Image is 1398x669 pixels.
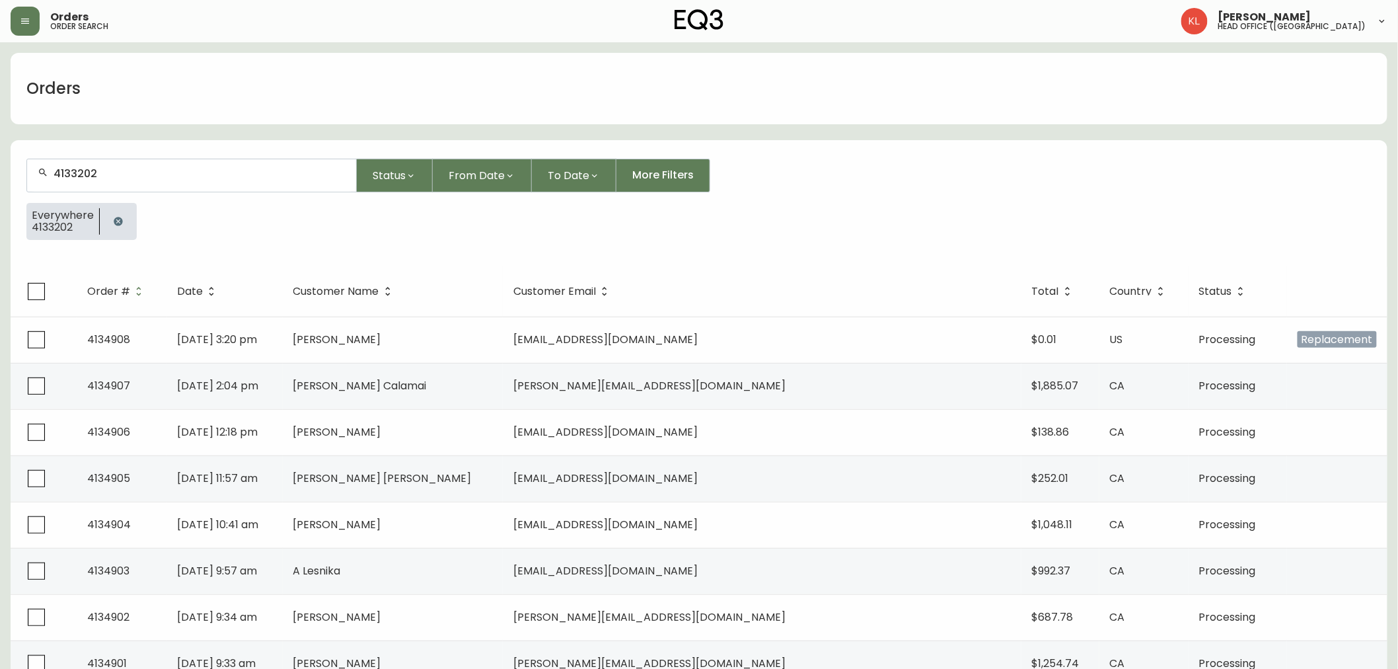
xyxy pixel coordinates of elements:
[1110,288,1152,295] span: Country
[513,610,786,625] span: [PERSON_NAME][EMAIL_ADDRESS][DOMAIN_NAME]
[177,332,257,347] span: [DATE] 3:20 pm
[177,563,257,578] span: [DATE] 9:57 am
[532,159,616,192] button: To Date
[357,159,433,192] button: Status
[177,378,258,393] span: [DATE] 2:04 pm
[50,22,108,30] h5: order search
[1199,286,1249,297] span: Status
[1032,332,1057,347] span: $0.01
[548,167,589,184] span: To Date
[293,286,396,297] span: Customer Name
[513,424,698,440] span: [EMAIL_ADDRESS][DOMAIN_NAME]
[513,288,596,295] span: Customer Email
[1199,471,1256,486] span: Processing
[1199,610,1256,625] span: Processing
[87,288,130,295] span: Order #
[1032,563,1071,578] span: $992.37
[177,288,203,295] span: Date
[293,610,381,625] span: [PERSON_NAME]
[177,610,257,625] span: [DATE] 9:34 am
[87,332,130,347] span: 4134908
[54,167,346,180] input: Search
[87,286,147,297] span: Order #
[293,563,341,578] span: A Lesnika
[32,210,94,221] span: Everywhere
[1218,22,1366,30] h5: head office ([GEOGRAPHIC_DATA])
[87,424,130,440] span: 4134906
[177,424,258,440] span: [DATE] 12:18 pm
[513,471,698,486] span: [EMAIL_ADDRESS][DOMAIN_NAME]
[1110,471,1125,486] span: CA
[513,517,698,532] span: [EMAIL_ADDRESS][DOMAIN_NAME]
[87,471,130,486] span: 4134905
[1032,517,1073,532] span: $1,048.11
[1110,563,1125,578] span: CA
[513,563,698,578] span: [EMAIL_ADDRESS][DOMAIN_NAME]
[675,9,723,30] img: logo
[293,471,472,486] span: [PERSON_NAME] [PERSON_NAME]
[1199,563,1256,578] span: Processing
[1181,8,1208,34] img: 2c0c8aa7421344cf0398c7f872b772b5
[632,168,694,182] span: More Filters
[87,517,131,532] span: 4134904
[616,159,710,192] button: More Filters
[293,288,379,295] span: Customer Name
[373,167,406,184] span: Status
[1218,12,1311,22] span: [PERSON_NAME]
[293,378,427,393] span: [PERSON_NAME] Calamai
[87,610,129,625] span: 4134902
[449,167,505,184] span: From Date
[513,332,698,347] span: [EMAIL_ADDRESS][DOMAIN_NAME]
[1110,517,1125,532] span: CA
[1199,332,1256,347] span: Processing
[293,424,381,440] span: [PERSON_NAME]
[513,378,786,393] span: [PERSON_NAME][EMAIL_ADDRESS][DOMAIN_NAME]
[513,286,613,297] span: Customer Email
[87,563,129,578] span: 4134903
[1110,332,1123,347] span: US
[1199,517,1256,532] span: Processing
[1032,378,1079,393] span: $1,885.07
[1298,331,1377,348] span: Replacement
[50,12,89,22] span: Orders
[177,286,220,297] span: Date
[1110,424,1125,440] span: CA
[1199,288,1232,295] span: Status
[1110,378,1125,393] span: CA
[1110,286,1169,297] span: Country
[177,471,258,486] span: [DATE] 11:57 am
[1032,471,1069,486] span: $252.01
[1032,424,1070,440] span: $138.86
[1110,610,1125,625] span: CA
[433,159,532,192] button: From Date
[87,378,130,393] span: 4134907
[177,517,258,532] span: [DATE] 10:41 am
[293,517,381,532] span: [PERSON_NAME]
[26,77,81,100] h1: Orders
[32,221,94,233] span: 4133202
[1032,286,1076,297] span: Total
[293,332,381,347] span: [PERSON_NAME]
[1199,378,1256,393] span: Processing
[1199,424,1256,440] span: Processing
[1032,610,1074,625] span: $687.78
[1032,288,1059,295] span: Total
